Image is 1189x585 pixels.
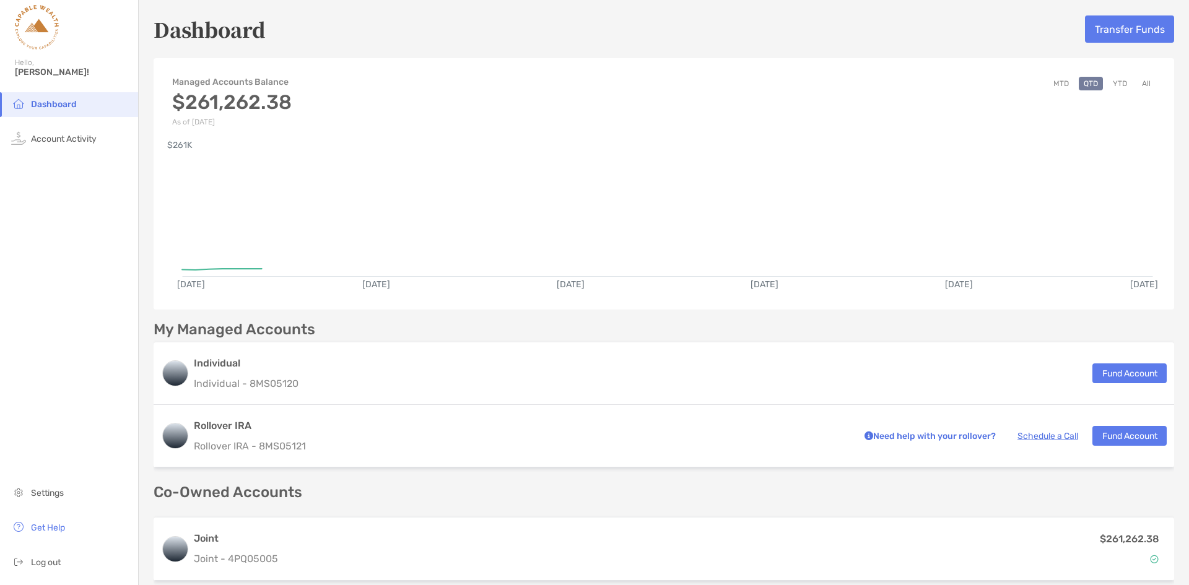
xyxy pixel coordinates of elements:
img: logo account [163,537,188,561]
img: Zoe Logo [15,5,59,50]
span: Dashboard [31,99,77,110]
p: My Managed Accounts [154,322,315,337]
button: YTD [1108,77,1132,90]
text: [DATE] [177,279,205,290]
h3: Joint [194,531,278,546]
img: activity icon [11,131,26,145]
text: [DATE] [1130,279,1158,290]
button: All [1137,77,1156,90]
span: Settings [31,488,64,498]
h3: Rollover IRA [194,418,847,433]
img: logo account [163,423,188,448]
text: [DATE] [945,279,973,290]
button: Fund Account [1092,426,1167,446]
img: settings icon [11,485,26,500]
img: household icon [11,96,26,111]
span: Account Activity [31,134,97,144]
p: $261,262.38 [1100,531,1159,547]
img: logout icon [11,554,26,569]
h3: $261,262.38 [172,90,292,114]
span: Get Help [31,522,65,533]
button: QTD [1079,77,1103,90]
button: Transfer Funds [1085,15,1174,43]
img: logo account [163,361,188,386]
button: MTD [1048,77,1074,90]
p: As of [DATE] [172,118,292,126]
p: Individual - 8MS05120 [194,376,298,391]
span: Log out [31,557,61,568]
text: $261K [167,140,193,150]
h4: Managed Accounts Balance [172,77,292,87]
span: [PERSON_NAME]! [15,67,131,77]
img: Account Status icon [1150,555,1159,563]
p: Rollover IRA - 8MS05121 [194,438,847,454]
p: Joint - 4PQ05005 [194,551,278,566]
button: Fund Account [1092,363,1167,383]
p: Need help with your rollover? [861,428,996,444]
text: [DATE] [751,279,778,290]
text: [DATE] [557,279,585,290]
a: Schedule a Call [1017,431,1078,441]
p: Co-Owned Accounts [154,485,1174,500]
h3: Individual [194,356,298,371]
text: [DATE] [362,279,390,290]
img: get-help icon [11,519,26,534]
h5: Dashboard [154,15,266,43]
